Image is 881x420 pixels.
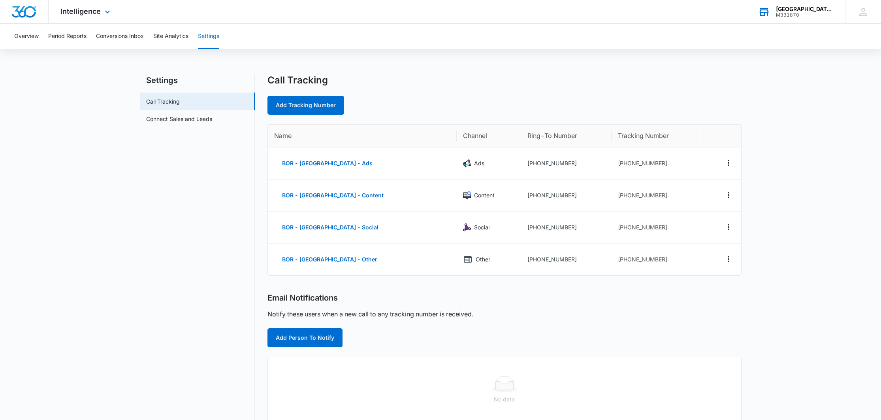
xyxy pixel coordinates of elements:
[146,115,212,123] a: Connect Sales and Leads
[521,148,612,180] td: [PHONE_NUMBER]
[267,74,328,86] h1: Call Tracking
[776,6,834,12] div: account name
[274,395,735,404] div: No data
[48,24,87,49] button: Period Reports
[521,212,612,244] td: [PHONE_NUMBER]
[521,125,612,148] th: Ring-To Number
[612,148,704,180] td: [PHONE_NUMBER]
[474,223,489,232] p: Social
[198,24,219,49] button: Settings
[274,218,386,237] button: BOR - [GEOGRAPHIC_DATA] - Social
[722,221,735,233] button: Actions
[612,212,704,244] td: [PHONE_NUMBER]
[60,7,101,15] span: Intelligence
[474,159,484,168] p: Ads
[776,12,834,18] div: account id
[268,125,457,148] th: Name
[722,189,735,201] button: Actions
[267,293,338,303] h2: Email Notifications
[457,125,521,148] th: Channel
[612,125,704,148] th: Tracking Number
[146,97,180,106] a: Call Tracking
[521,244,612,275] td: [PHONE_NUMBER]
[521,180,612,212] td: [PHONE_NUMBER]
[476,255,490,264] p: Other
[463,191,471,199] img: Content
[14,24,39,49] button: Overview
[274,186,392,205] button: BOR - [GEOGRAPHIC_DATA] - Content
[274,154,380,173] button: BOR - [GEOGRAPHIC_DATA] - Ads
[153,24,188,49] button: Site Analytics
[274,250,385,269] button: BOR - [GEOGRAPHIC_DATA] - Other
[612,180,704,212] td: [PHONE_NUMBER]
[267,328,343,347] button: Add Person To Notify
[96,24,144,49] button: Conversions Inbox
[722,157,735,169] button: Actions
[722,253,735,265] button: Actions
[463,223,471,231] img: Social
[267,96,344,115] a: Add Tracking Number
[463,159,471,167] img: Ads
[612,244,704,275] td: [PHONE_NUMBER]
[267,309,473,319] p: Notify these users when a new call to any tracking number is received.
[474,191,495,200] p: Content
[140,74,255,86] h2: Settings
